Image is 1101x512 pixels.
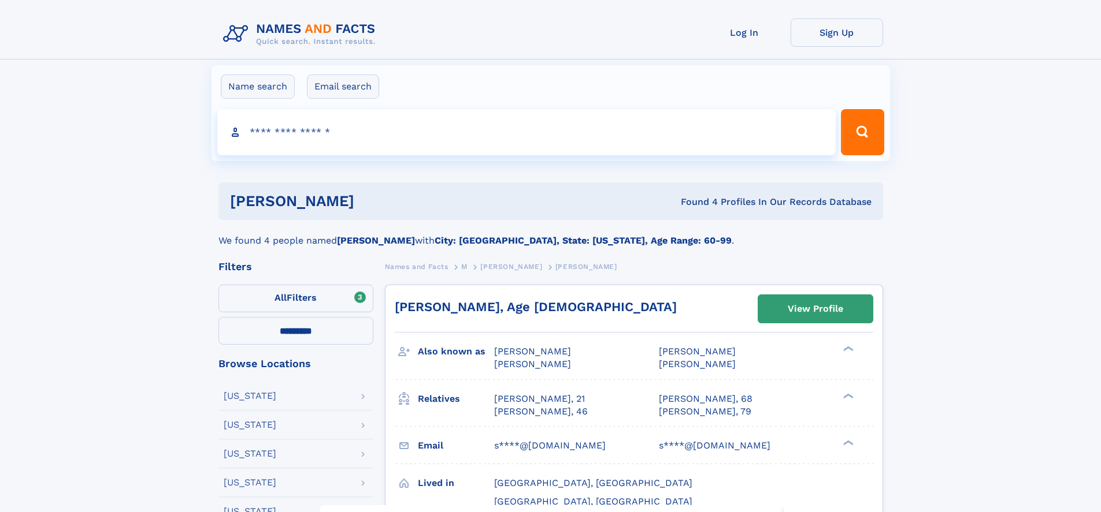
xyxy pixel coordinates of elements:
[555,263,617,271] span: [PERSON_NAME]
[395,300,677,314] a: [PERSON_NAME], Age [DEMOGRAPHIC_DATA]
[461,263,468,271] span: M
[659,393,752,405] a: [PERSON_NAME], 68
[224,449,276,458] div: [US_STATE]
[218,285,373,312] label: Filters
[841,109,884,155] button: Search Button
[659,405,751,418] a: [PERSON_NAME], 79
[659,358,736,369] span: [PERSON_NAME]
[840,392,854,399] div: ❯
[337,235,415,246] b: [PERSON_NAME]
[218,220,883,248] div: We found 4 people named with .
[494,393,585,405] a: [PERSON_NAME], 21
[659,346,736,357] span: [PERSON_NAME]
[217,109,836,155] input: search input
[418,436,494,455] h3: Email
[224,391,276,401] div: [US_STATE]
[461,259,468,274] a: M
[758,295,873,323] a: View Profile
[494,346,571,357] span: [PERSON_NAME]
[307,74,379,99] label: Email search
[494,477,692,488] span: [GEOGRAPHIC_DATA], [GEOGRAPHIC_DATA]
[494,496,692,507] span: [GEOGRAPHIC_DATA], [GEOGRAPHIC_DATA]
[224,420,276,429] div: [US_STATE]
[840,345,854,353] div: ❯
[218,18,385,50] img: Logo Names and Facts
[418,473,494,493] h3: Lived in
[480,263,542,271] span: [PERSON_NAME]
[840,439,854,446] div: ❯
[494,358,571,369] span: [PERSON_NAME]
[230,194,518,208] h1: [PERSON_NAME]
[385,259,448,274] a: Names and Facts
[275,292,287,303] span: All
[480,259,542,274] a: [PERSON_NAME]
[435,235,732,246] b: City: [GEOGRAPHIC_DATA], State: [US_STATE], Age Range: 60-99
[221,74,295,99] label: Name search
[698,18,791,47] a: Log In
[791,18,883,47] a: Sign Up
[494,405,588,418] a: [PERSON_NAME], 46
[418,389,494,409] h3: Relatives
[218,261,373,272] div: Filters
[788,296,843,322] div: View Profile
[224,478,276,487] div: [US_STATE]
[418,342,494,361] h3: Also known as
[218,358,373,369] div: Browse Locations
[517,196,872,208] div: Found 4 Profiles In Our Records Database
